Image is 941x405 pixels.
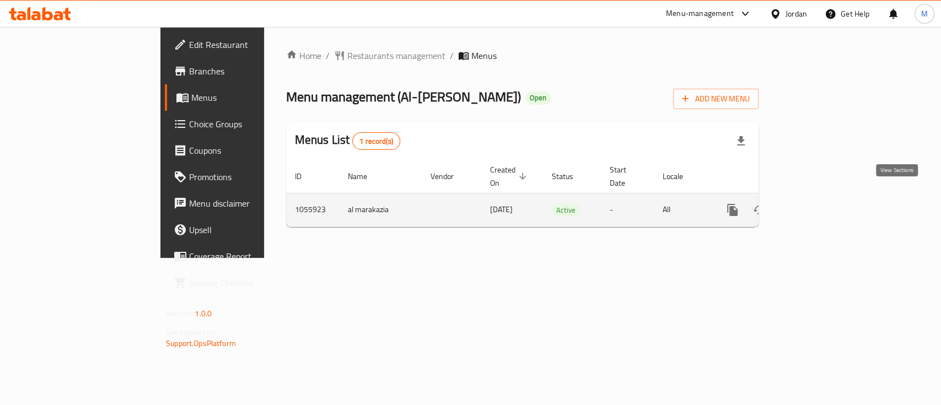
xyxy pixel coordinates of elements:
span: Menus [191,91,309,104]
a: Choice Groups [165,111,318,137]
a: Promotions [165,164,318,190]
span: Status [552,170,588,183]
div: Active [552,203,580,217]
span: Grocery Checklist [189,276,309,289]
span: Vendor [431,170,468,183]
span: Locale [663,170,697,183]
div: Jordan [786,8,807,20]
li: / [450,49,454,62]
div: Menu-management [666,7,734,20]
a: Edit Restaurant [165,31,318,58]
span: Name [348,170,381,183]
span: Branches [189,64,309,78]
nav: breadcrumb [286,49,759,62]
td: All [654,193,711,226]
a: Coupons [165,137,318,164]
div: Total records count [352,132,400,150]
span: Add New Menu [682,92,750,106]
span: Menu management ( Al-[PERSON_NAME] ) [286,84,521,109]
span: Upsell [189,223,309,236]
td: - [601,193,654,226]
span: Menu disclaimer [189,197,309,210]
button: Change Status [746,197,772,223]
th: Actions [711,160,834,193]
span: Edit Restaurant [189,38,309,51]
span: Start Date [610,163,641,190]
span: 1.0.0 [195,306,212,321]
span: Get support on: [166,325,217,339]
button: more [719,197,746,223]
span: Coverage Report [189,250,309,263]
a: Restaurants management [334,49,445,62]
div: Export file [728,128,754,154]
a: Menu disclaimer [165,190,318,217]
a: Coverage Report [165,243,318,269]
span: ID [295,170,316,183]
span: Open [525,93,551,102]
span: Created On [490,163,530,190]
a: Support.OpsPlatform [166,336,236,350]
div: Open [525,91,551,105]
span: Version: [166,306,193,321]
span: Promotions [189,170,309,183]
table: enhanced table [286,160,834,227]
button: Add New Menu [673,89,759,109]
span: Active [552,204,580,217]
td: al marakazia [339,193,422,226]
a: Menus [165,84,318,111]
span: [DATE] [490,202,513,217]
a: Upsell [165,217,318,243]
a: Branches [165,58,318,84]
span: 1 record(s) [353,136,400,147]
span: Restaurants management [347,49,445,62]
span: Choice Groups [189,117,309,131]
span: Coupons [189,144,309,157]
span: M [921,8,928,20]
span: Menus [471,49,497,62]
li: / [326,49,330,62]
h2: Menus List [295,132,400,150]
a: Grocery Checklist [165,269,318,296]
